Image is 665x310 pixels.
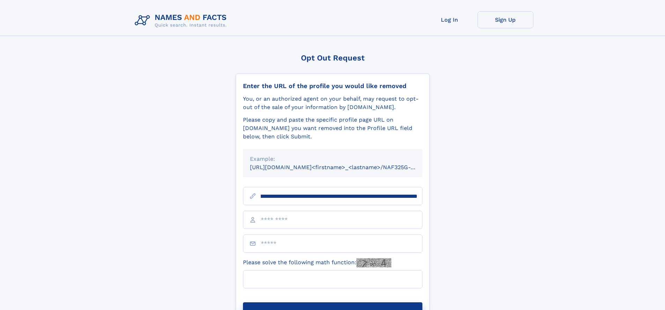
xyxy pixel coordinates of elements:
[250,155,415,163] div: Example:
[243,95,422,111] div: You, or an authorized agent on your behalf, may request to opt-out of the sale of your informatio...
[422,11,478,28] a: Log In
[478,11,533,28] a: Sign Up
[236,53,430,62] div: Opt Out Request
[250,164,436,171] small: [URL][DOMAIN_NAME]<firstname>_<lastname>/NAF325G-xxxxxxxx
[243,82,422,90] div: Enter the URL of the profile you would like removed
[132,11,232,30] img: Logo Names and Facts
[243,116,422,141] div: Please copy and paste the specific profile page URL on [DOMAIN_NAME] you want removed into the Pr...
[243,258,391,267] label: Please solve the following math function:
